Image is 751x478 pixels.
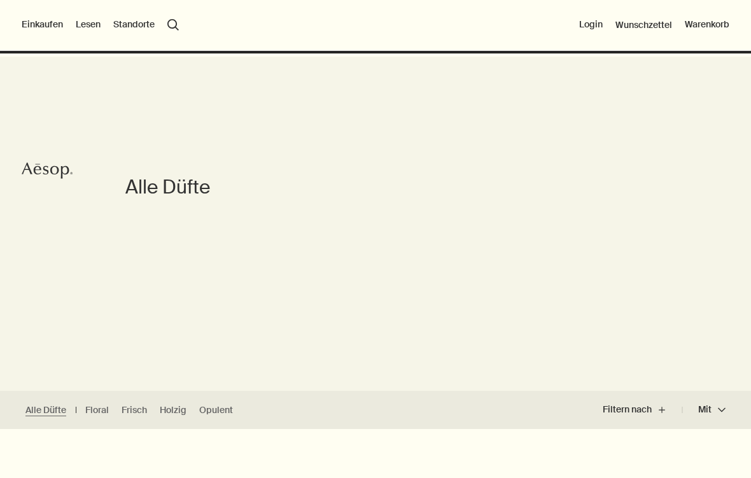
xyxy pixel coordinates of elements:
[218,437,241,460] button: Zum Wunschzettel hinzufügen
[22,18,63,31] button: Einkaufen
[13,441,91,455] div: Neu im Sortiment
[579,18,603,31] button: Login
[167,19,179,31] button: Menüpunkt "Suche" öffnen
[85,404,109,416] a: Floral
[113,18,155,31] button: Standorte
[22,161,73,180] svg: Aesop
[263,441,342,455] div: Neu im Sortiment
[685,18,729,31] button: Warenkorb
[122,404,147,416] a: Frisch
[25,404,66,416] a: Alle Düfte
[160,404,186,416] a: Holzig
[615,19,672,31] a: Wunschzettel
[199,404,233,416] a: Opulent
[682,395,726,425] button: Mit
[720,437,743,460] button: Zum Wunschzettel hinzufügen
[125,174,210,200] h1: Alle Düfte
[470,437,493,460] button: Zum Wunschzettel hinzufügen
[76,18,101,31] button: Lesen
[603,395,682,425] button: Filtern nach
[18,158,76,186] a: Aesop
